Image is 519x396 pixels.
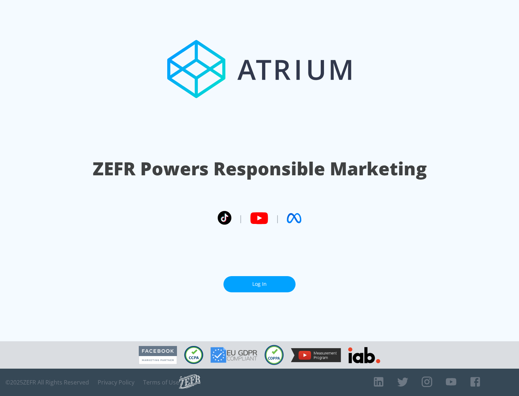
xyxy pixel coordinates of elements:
img: YouTube Measurement Program [291,348,341,362]
span: | [275,213,280,224]
h1: ZEFR Powers Responsible Marketing [93,156,427,181]
span: | [239,213,243,224]
span: © 2025 ZEFR All Rights Reserved [5,379,89,386]
a: Privacy Policy [98,379,134,386]
img: COPPA Compliant [265,345,284,365]
img: IAB [348,347,380,363]
img: CCPA Compliant [184,346,203,364]
img: GDPR Compliant [210,347,257,363]
a: Terms of Use [143,379,179,386]
img: Facebook Marketing Partner [139,346,177,364]
a: Log In [223,276,296,292]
